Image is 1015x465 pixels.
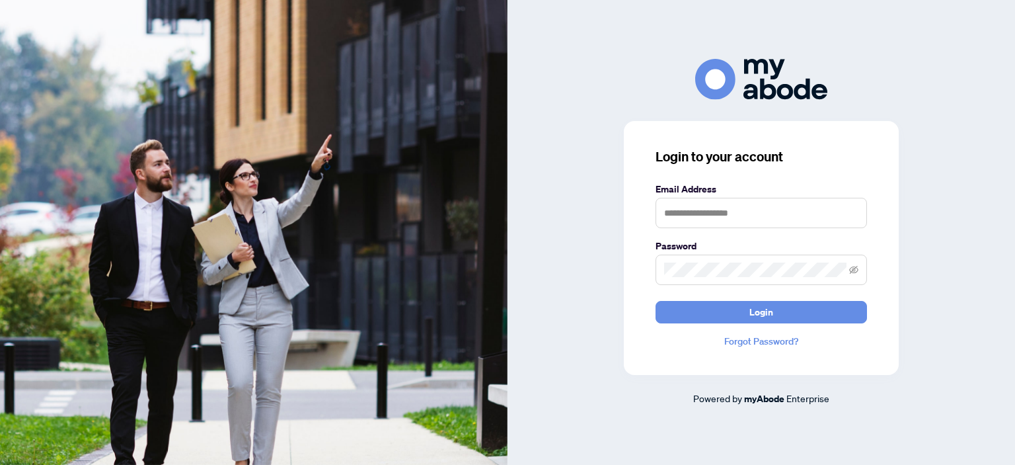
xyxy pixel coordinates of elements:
[695,59,827,99] img: ma-logo
[656,334,867,349] a: Forgot Password?
[656,148,867,166] h3: Login to your account
[656,239,867,253] label: Password
[849,265,858,275] span: eye-invisible
[656,301,867,323] button: Login
[656,182,867,196] label: Email Address
[744,392,784,406] a: myAbode
[749,302,773,323] span: Login
[693,392,742,404] span: Powered by
[786,392,829,404] span: Enterprise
